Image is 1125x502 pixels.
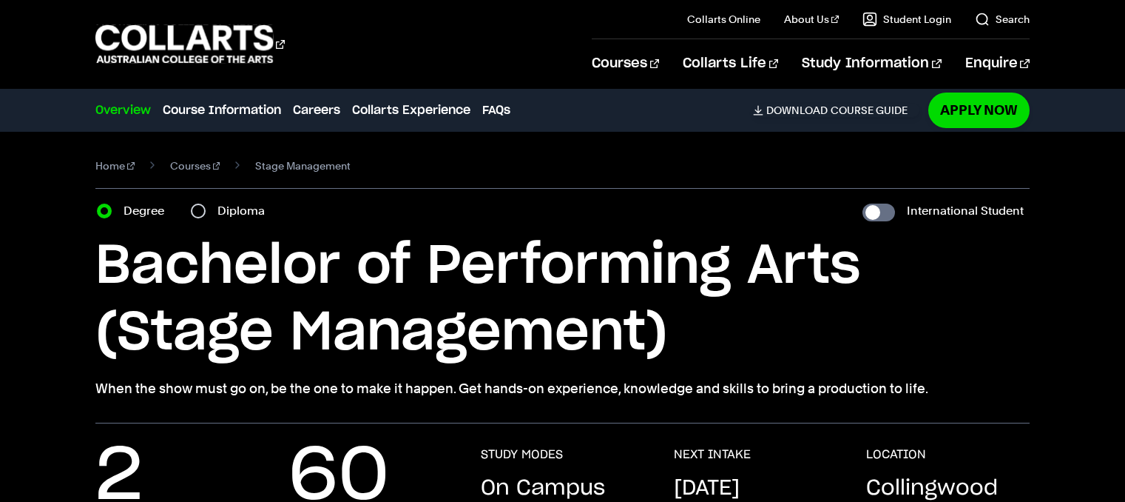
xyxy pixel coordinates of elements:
h3: NEXT INTAKE [674,447,751,462]
label: Diploma [217,201,274,221]
a: Courses [592,39,659,88]
a: Search [975,12,1030,27]
a: Apply Now [928,93,1030,127]
a: Course Information [163,101,281,119]
a: DownloadCourse Guide [753,104,919,117]
a: About Us [784,12,839,27]
a: Overview [95,101,151,119]
h3: STUDY MODES [481,447,563,462]
a: Student Login [862,12,951,27]
span: Stage Management [255,155,351,176]
a: Collarts Experience [352,101,470,119]
a: Careers [293,101,340,119]
h3: LOCATION [866,447,926,462]
a: Courses [170,155,220,176]
p: When the show must go on, be the one to make it happen. Get hands-on experience, knowledge and sk... [95,378,1029,399]
span: Download [766,104,828,117]
label: Degree [124,201,173,221]
a: FAQs [482,101,510,119]
a: Home [95,155,135,176]
label: International Student [907,201,1024,221]
a: Enquire [965,39,1030,88]
h1: Bachelor of Performing Arts (Stage Management) [95,233,1029,367]
a: Study Information [802,39,941,88]
div: Go to homepage [95,23,285,65]
a: Collarts Online [687,12,760,27]
a: Collarts Life [683,39,778,88]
